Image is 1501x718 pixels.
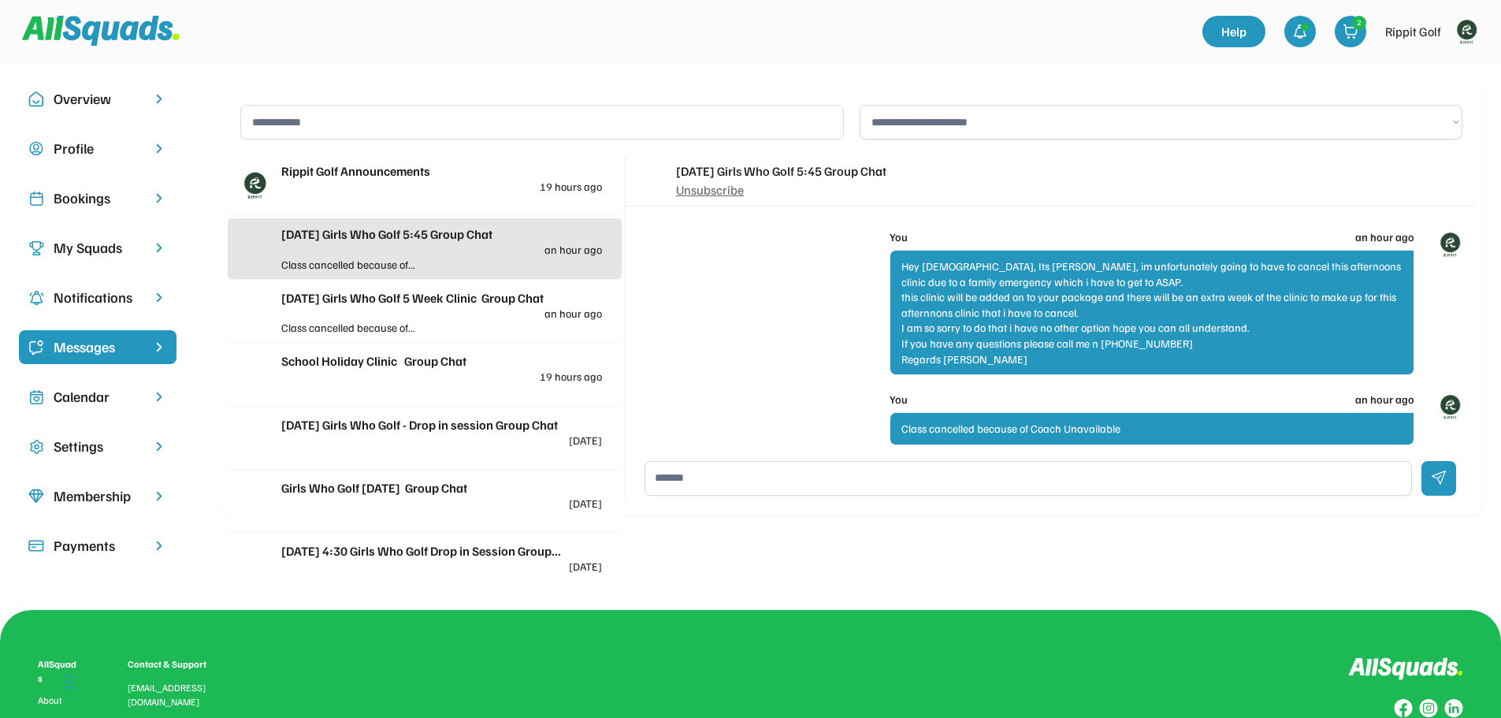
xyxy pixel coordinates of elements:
img: chevron-right.svg [151,191,167,206]
div: 19 hours ago [540,370,602,382]
div: Girls Who Golf [DATE] Group Chat [281,478,602,497]
img: Icon%20copy%2016.svg [28,439,44,455]
div: Settings [54,436,142,457]
img: Logo%20inverted.svg [1348,657,1463,680]
img: chevron-right%20copy%203.svg [151,340,167,355]
div: Messages [54,337,142,358]
div: [DATE] Girls Who Golf 5:45 Group Chat [281,225,602,244]
img: Icon%20copy%202.svg [28,191,44,206]
img: Rippitlogov2_green.png [237,168,272,203]
div: School Holiday Clinic Group Chat [281,352,602,370]
div: Rippit Golf [1385,22,1441,41]
div: [DATE] Girls Who Golf - Drop in session Group Chat [281,415,602,434]
img: chevron-right.svg [151,439,167,454]
img: yH5BAEAAAAALAAAAAABAAEAAAIBRAA7 [635,165,667,196]
div: an hour ago [544,244,602,255]
img: bell-03%20%281%29.svg [1292,24,1308,39]
img: Group%20copy%207.svg [1419,699,1438,718]
div: [EMAIL_ADDRESS][DOMAIN_NAME] [128,681,225,709]
div: Bookings [54,188,142,209]
div: [DATE] Girls Who Golf 5:45 Group Chat [676,162,886,180]
img: chevron-right.svg [151,389,167,404]
div: Calendar [54,386,142,407]
img: chevron-right.svg [151,141,167,156]
div: You [890,229,908,245]
img: yH5BAEAAAAALAAAAAABAAEAAAIBRAA7 [237,485,272,519]
div: an hour ago [1355,229,1414,245]
img: yH5BAEAAAAALAAAAAABAAEAAAIBRAA7 [237,232,272,266]
img: user-circle.svg [28,141,44,157]
div: My Squads [54,237,142,259]
div: Profile [54,138,142,159]
div: Contact & Support [128,657,225,671]
img: Icon%20copy%204.svg [28,290,44,306]
img: Icon%20copy%2010.svg [28,91,44,107]
div: an hour ago [544,307,602,319]
div: [DATE] [569,497,602,509]
a: Help [1202,16,1265,47]
img: Rippitlogov2_green.png [1434,229,1466,260]
div: Unsubscribe [676,180,744,199]
img: chevron-right.svg [151,538,167,553]
div: [DATE] [569,560,602,572]
img: yH5BAEAAAAALAAAAAABAAEAAAIBRAA7 [237,549,272,583]
div: [DATE] Girls Who Golf 5 Week Clinic Group Chat [281,288,602,307]
div: Overview [54,88,142,110]
img: Icon%20copy%207.svg [28,389,44,405]
div: Hey [DEMOGRAPHIC_DATA], Its [PERSON_NAME], im unfortunately going to have to cancel this afternoo... [890,250,1414,375]
div: Class cancelled because of Coach Unavailable [890,412,1414,445]
div: Payments [54,535,142,556]
img: Group%20copy%206.svg [1444,699,1463,718]
div: Class cancelled because of... [281,319,442,336]
img: chevron-right.svg [151,489,167,504]
img: Rippitlogov2_green.png [1434,391,1466,422]
div: 2 [1353,17,1365,28]
img: yH5BAEAAAAALAAAAAABAAEAAAIBRAA7 [237,295,272,329]
img: Icon%20copy%203.svg [28,240,44,256]
img: Icon%20%2821%29.svg [28,340,44,355]
img: Rippitlogov2_green.png [1451,16,1482,47]
div: Notifications [54,287,142,308]
div: Rippit Golf Announcements [281,162,602,180]
div: 19 hours ago [540,180,602,192]
div: Class cancelled because of... [281,256,442,273]
div: [DATE] 4:30 Girls Who Golf Drop in Session Group... [281,541,602,560]
img: Group%20copy%208.svg [1394,699,1413,718]
img: Squad%20Logo.svg [22,16,180,46]
div: You [890,391,908,407]
img: yH5BAEAAAAALAAAAAABAAEAAAIBRAA7 [237,422,272,456]
img: chevron-right.svg [151,240,167,255]
div: [DATE] [569,434,602,446]
img: Icon%20copy%208.svg [28,489,44,504]
img: Icon%20%2815%29.svg [28,538,44,554]
img: yH5BAEAAAAALAAAAAABAAEAAAIBRAA7 [237,358,272,392]
div: an hour ago [1355,391,1414,407]
img: chevron-right.svg [151,91,167,106]
img: chevron-right.svg [151,290,167,305]
img: shopping-cart-01%20%281%29.svg [1343,24,1358,39]
div: Membership [54,485,142,507]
